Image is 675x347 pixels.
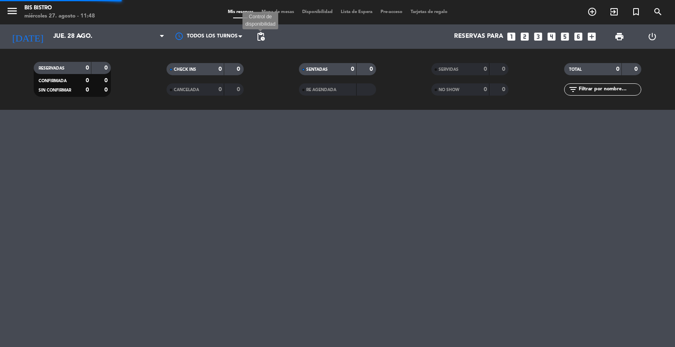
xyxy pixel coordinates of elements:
span: SERVIDAS [439,68,459,72]
strong: 0 [237,87,242,92]
strong: 0 [484,66,487,72]
strong: 0 [104,65,109,71]
strong: 0 [86,87,89,93]
button: menu [6,5,18,20]
i: [DATE] [6,28,49,46]
span: pending_actions [256,32,266,41]
strong: 0 [219,66,222,72]
strong: 0 [237,66,242,72]
i: add_box [586,31,597,42]
input: Filtrar por nombre... [578,85,641,94]
strong: 0 [502,66,507,72]
span: Pre-acceso [376,10,407,14]
span: Reservas para [454,33,503,40]
i: looks_6 [573,31,584,42]
span: CANCELADA [174,88,199,92]
strong: 0 [634,66,639,72]
strong: 0 [370,66,374,72]
i: search [653,7,663,17]
span: Tarjetas de regalo [407,10,452,14]
strong: 0 [86,65,89,71]
i: power_settings_new [647,32,657,41]
strong: 0 [104,87,109,93]
i: looks_4 [546,31,557,42]
span: TOTAL [569,68,582,72]
span: CONFIRMADA [39,79,67,83]
span: SIN CONFIRMAR [39,88,71,92]
i: add_circle_outline [587,7,597,17]
i: exit_to_app [609,7,619,17]
i: arrow_drop_down [76,32,85,41]
strong: 0 [219,87,222,92]
span: RE AGENDADA [306,88,336,92]
div: Control de disponibilidad [242,12,278,30]
div: LOG OUT [636,24,669,49]
strong: 0 [104,78,109,83]
i: turned_in_not [631,7,641,17]
span: SENTADAS [306,68,328,72]
i: looks_5 [560,31,570,42]
span: RESERVADAS [39,66,65,70]
strong: 0 [351,66,354,72]
i: menu [6,5,18,17]
strong: 0 [484,87,487,92]
i: looks_one [506,31,517,42]
i: filter_list [568,85,578,94]
span: Mis reservas [224,10,257,14]
span: Lista de Espera [337,10,376,14]
span: NO SHOW [439,88,459,92]
span: Disponibilidad [298,10,337,14]
strong: 0 [86,78,89,83]
div: miércoles 27. agosto - 11:48 [24,12,95,20]
strong: 0 [616,66,619,72]
i: looks_two [519,31,530,42]
span: print [614,32,624,41]
span: CHECK INS [174,68,196,72]
i: looks_3 [533,31,543,42]
strong: 0 [502,87,507,92]
div: Bis Bistro [24,4,95,12]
